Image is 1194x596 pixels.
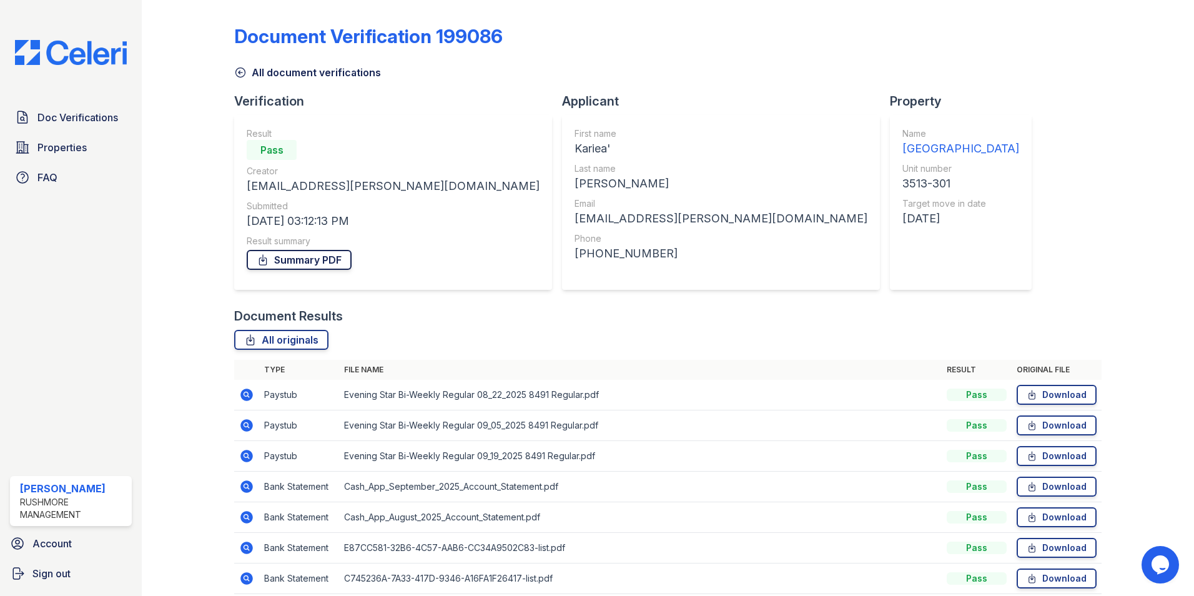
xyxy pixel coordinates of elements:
span: Properties [37,140,87,155]
div: [EMAIL_ADDRESS][PERSON_NAME][DOMAIN_NAME] [575,210,867,227]
a: Download [1017,477,1097,497]
span: FAQ [37,170,57,185]
img: CE_Logo_Blue-a8612792a0a2168367f1c8372b55b34899dd931a85d93a1a3d3e32e68fde9ad4.png [5,40,137,65]
td: Bank Statement [259,564,339,594]
td: Bank Statement [259,472,339,502]
div: Pass [947,419,1007,432]
div: [DATE] [902,210,1019,227]
td: E87CC581-32B6-4C57-AAB6-CC34A9502C83-list.pdf [339,533,942,564]
a: FAQ [10,165,132,190]
div: Pass [947,572,1007,585]
td: Bank Statement [259,502,339,533]
a: Account [5,531,137,556]
td: Paystub [259,441,339,472]
td: Paystub [259,410,339,441]
td: Evening Star Bi-Weekly Regular 09_05_2025 8491 Regular.pdf [339,410,942,441]
td: Bank Statement [259,533,339,564]
div: Kariea' [575,140,867,157]
td: C745236A-7A33-417D-9346-A16FA1F26417-list.pdf [339,564,942,594]
td: Cash_App_August_2025_Account_Statement.pdf [339,502,942,533]
span: Doc Verifications [37,110,118,125]
div: Pass [947,450,1007,462]
div: Name [902,127,1019,140]
div: Verification [234,92,562,110]
a: Download [1017,385,1097,405]
div: Submitted [247,200,540,212]
div: [DATE] 03:12:13 PM [247,212,540,230]
div: Pass [947,511,1007,524]
td: Cash_App_September_2025_Account_Statement.pdf [339,472,942,502]
th: Result [942,360,1012,380]
a: Download [1017,415,1097,435]
th: File name [339,360,942,380]
div: [PERSON_NAME] [20,481,127,496]
div: [PERSON_NAME] [575,175,867,192]
div: Pass [947,542,1007,554]
div: Unit number [902,162,1019,175]
div: First name [575,127,867,140]
div: 3513-301 [902,175,1019,192]
div: Creator [247,165,540,177]
a: Sign out [5,561,137,586]
div: Document Verification 199086 [234,25,503,47]
div: Target move in date [902,197,1019,210]
div: Applicant [562,92,890,110]
a: Doc Verifications [10,105,132,130]
div: Rushmore Management [20,496,127,521]
div: [PHONE_NUMBER] [575,245,867,262]
td: Paystub [259,380,339,410]
td: Evening Star Bi-Weekly Regular 09_19_2025 8491 Regular.pdf [339,441,942,472]
a: Download [1017,446,1097,466]
div: Result [247,127,540,140]
span: Account [32,536,72,551]
div: Pass [947,480,1007,493]
iframe: chat widget [1142,546,1182,584]
div: Last name [575,162,867,175]
div: Result summary [247,235,540,247]
a: Summary PDF [247,250,352,270]
div: Email [575,197,867,210]
div: Phone [575,232,867,245]
a: Name [GEOGRAPHIC_DATA] [902,127,1019,157]
a: All originals [234,330,328,350]
td: Evening Star Bi-Weekly Regular 08_22_2025 8491 Regular.pdf [339,380,942,410]
div: Document Results [234,307,343,325]
div: Pass [247,140,297,160]
div: Property [890,92,1042,110]
a: All document verifications [234,65,381,80]
div: Pass [947,389,1007,401]
th: Original file [1012,360,1102,380]
a: Download [1017,538,1097,558]
a: Download [1017,507,1097,527]
th: Type [259,360,339,380]
div: [EMAIL_ADDRESS][PERSON_NAME][DOMAIN_NAME] [247,177,540,195]
a: Properties [10,135,132,160]
span: Sign out [32,566,71,581]
a: Download [1017,569,1097,589]
div: [GEOGRAPHIC_DATA] [902,140,1019,157]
